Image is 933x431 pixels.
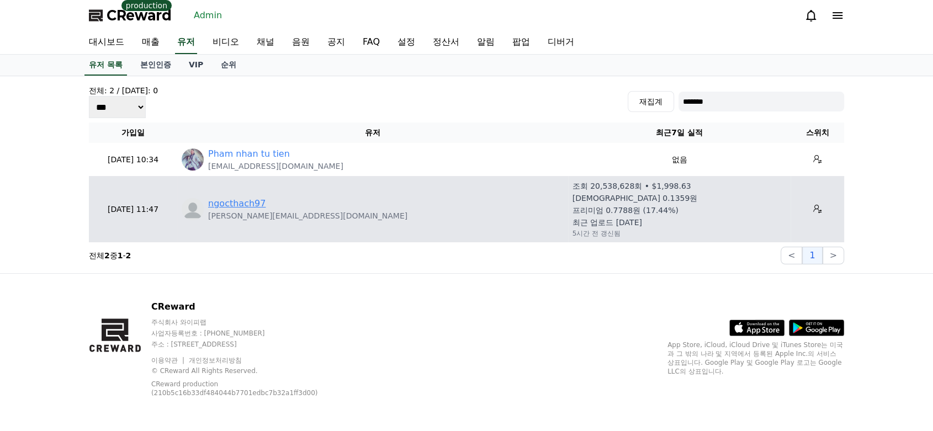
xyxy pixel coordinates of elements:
[163,366,190,375] span: Settings
[180,55,212,76] a: VIP
[781,247,802,264] button: <
[175,31,197,54] a: 유저
[182,198,204,220] img: profile_blank.webp
[189,356,242,364] a: 개인정보처리방침
[151,329,345,338] p: 사업자등록번호 : [PHONE_NUMBER]
[182,148,204,171] img: https://lh3.googleusercontent.com/a/ACg8ocJ_d6PgQrNHZNRYd6vwsuKhroTev09kQSuHWhw8jm3Lfqw1QFY=s96-c
[189,7,226,24] a: Admin
[468,31,503,54] a: 알림
[177,123,568,143] th: 유저
[104,251,110,260] strong: 2
[126,251,131,260] strong: 2
[212,55,245,76] a: 순위
[92,367,124,376] span: Messages
[572,154,787,166] p: 없음
[93,154,173,166] p: [DATE] 10:34
[151,380,328,397] p: CReward production (210b5c16b33df484044b7701edbc7b32a1ff3d00)
[3,350,73,377] a: Home
[568,123,791,143] th: 최근7일 실적
[354,31,389,54] a: FAQ
[283,31,319,54] a: 음원
[572,229,621,238] p: 5시간 전 갱신됨
[319,31,354,54] a: 공지
[208,147,290,161] a: Pham nhan tu tien
[93,204,173,215] p: [DATE] 11:47
[389,31,424,54] a: 설정
[503,31,539,54] a: 팝업
[204,31,248,54] a: 비디오
[118,251,123,260] strong: 1
[628,91,674,112] button: 재집계
[572,205,678,216] p: 프리미엄 0.7788원 (17.44%)
[151,318,345,327] p: 주식회사 와이피랩
[133,31,168,54] a: 매출
[572,217,642,228] p: 최근 업로드 [DATE]
[208,161,343,172] p: [EMAIL_ADDRESS][DOMAIN_NAME]
[208,210,407,221] p: [PERSON_NAME][EMAIL_ADDRESS][DOMAIN_NAME]
[791,123,844,143] th: 스위치
[80,31,133,54] a: 대시보드
[539,31,583,54] a: 디버거
[89,250,131,261] p: 전체 중 -
[84,55,127,76] a: 유저 목록
[73,350,142,377] a: Messages
[248,31,283,54] a: 채널
[28,366,47,375] span: Home
[151,366,345,375] p: © CReward All Rights Reserved.
[107,7,172,24] span: CReward
[802,247,822,264] button: 1
[572,180,691,191] p: 조회 20,538,628회 • $1,998.63
[89,7,172,24] a: CReward
[151,300,345,313] p: CReward
[151,356,186,364] a: 이용약관
[151,340,345,349] p: 주소 : [STREET_ADDRESS]
[89,123,177,143] th: 가입일
[667,340,844,376] p: App Store, iCloud, iCloud Drive 및 iTunes Store는 미국과 그 밖의 나라 및 지역에서 등록된 Apple Inc.의 서비스 상표입니다. Goo...
[424,31,468,54] a: 정산서
[823,247,844,264] button: >
[572,193,698,204] p: [DEMOGRAPHIC_DATA] 0.1359원
[208,197,266,210] a: ngocthach97
[89,85,158,96] h4: 전체: 2 / [DATE]: 0
[142,350,212,377] a: Settings
[131,55,180,76] a: 본인인증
